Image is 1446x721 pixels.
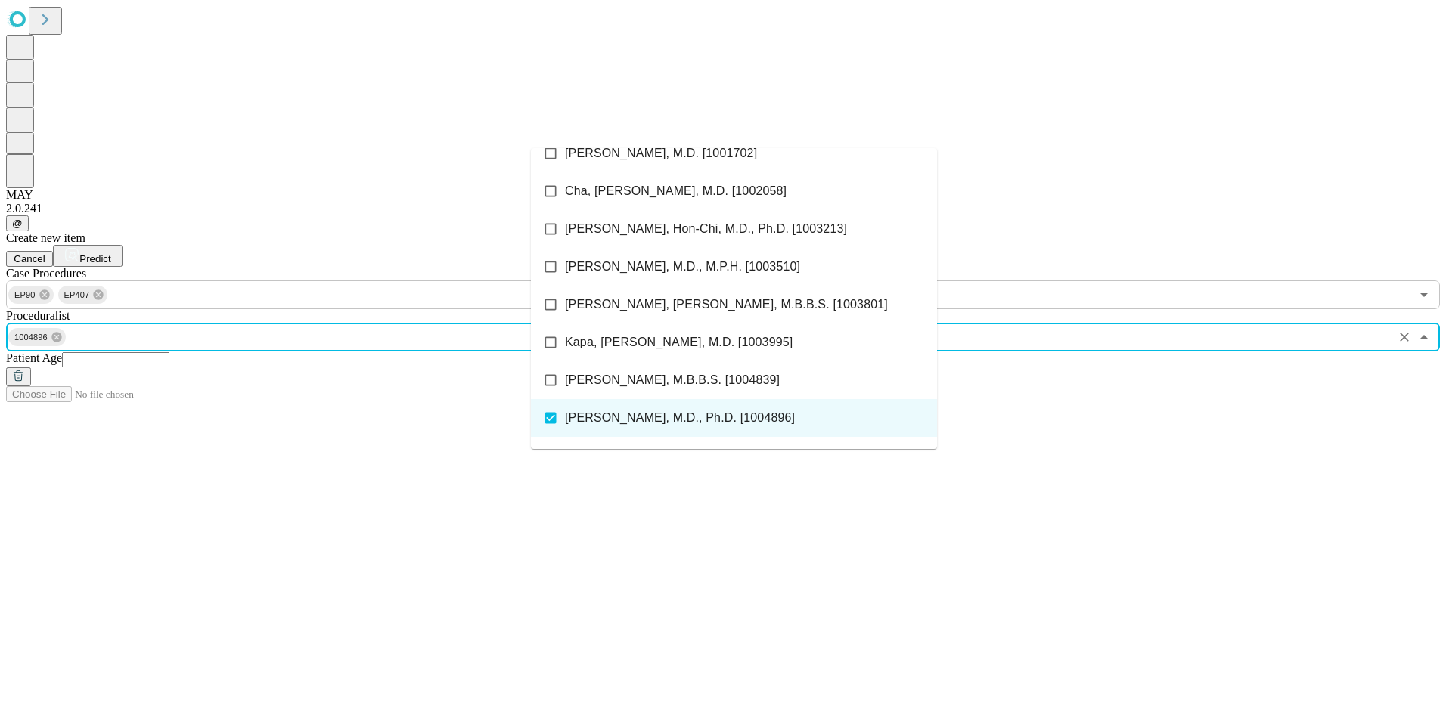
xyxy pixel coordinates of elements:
[14,253,45,265] span: Cancel
[58,286,108,304] div: EP407
[8,329,54,346] span: 1004896
[6,231,85,244] span: Create new item
[6,251,53,267] button: Cancel
[6,351,62,364] span: Patient Age
[1394,326,1415,348] button: Clear
[565,333,793,351] span: Kapa, [PERSON_NAME], M.D. [1003995]
[6,215,29,231] button: @
[1413,284,1435,305] button: Open
[6,309,70,322] span: Proceduralist
[58,286,96,304] span: EP407
[565,371,780,389] span: [PERSON_NAME], M.B.B.S. [1004839]
[8,328,66,346] div: 1004896
[8,286,54,304] div: EP90
[8,286,42,304] span: EP90
[565,182,787,200] span: Cha, [PERSON_NAME], M.D. [1002058]
[6,202,1440,215] div: 2.0.241
[565,144,757,162] span: [PERSON_NAME], M.D. [1001702]
[565,447,757,465] span: [PERSON_NAME], M.D. [1005115]
[6,188,1440,202] div: MAY
[565,220,847,238] span: [PERSON_NAME], Hon-Chi, M.D., Ph.D. [1003213]
[12,218,23,229] span: @
[53,245,123,267] button: Predict
[565,258,800,276] span: [PERSON_NAME], M.D., M.P.H. [1003510]
[1413,326,1435,348] button: Close
[79,253,110,265] span: Predict
[6,267,86,280] span: Scheduled Procedure
[565,296,888,314] span: [PERSON_NAME], [PERSON_NAME], M.B.B.S. [1003801]
[565,409,795,427] span: [PERSON_NAME], M.D., Ph.D. [1004896]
